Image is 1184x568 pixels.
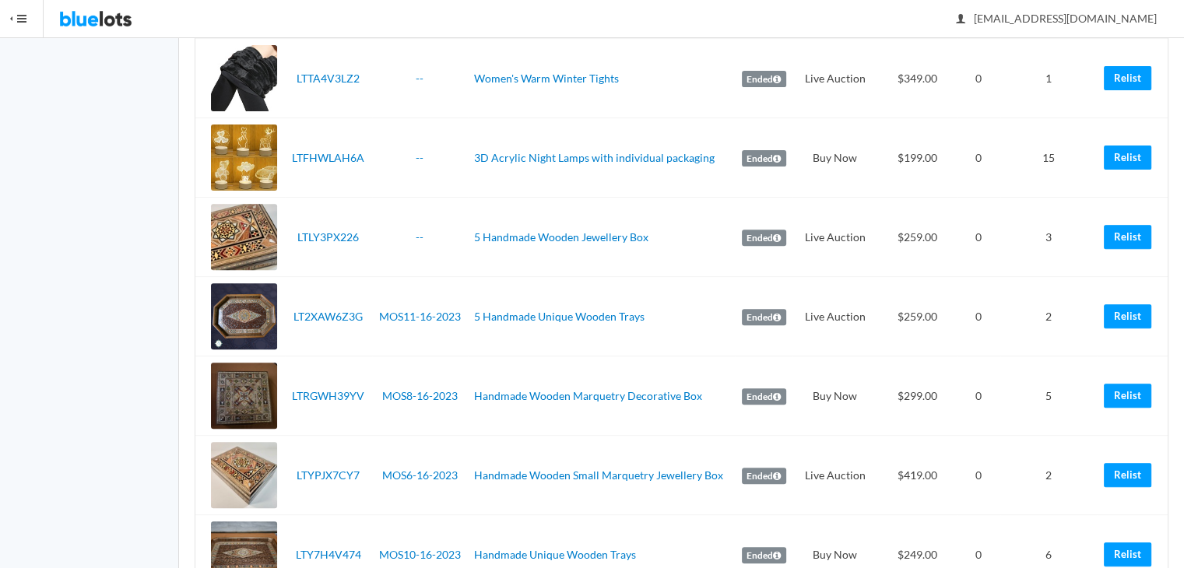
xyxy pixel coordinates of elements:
[792,39,877,118] td: Live Auction
[474,468,723,482] a: Handmade Wooden Small Marquetry Jewellery Box
[474,548,636,561] a: Handmade Unique Wooden Trays
[416,72,423,85] a: --
[379,548,461,561] a: MOS10-16-2023
[877,198,957,277] td: $259.00
[957,436,1000,515] td: 0
[957,39,1000,118] td: 0
[293,310,363,323] a: LT2XAW6Z3G
[292,151,364,164] a: LTFHWLAH6A
[1000,39,1097,118] td: 1
[742,388,786,405] label: Ended
[1000,356,1097,436] td: 5
[297,72,360,85] a: LTTA4V3LZ2
[792,198,877,277] td: Live Auction
[792,277,877,356] td: Live Auction
[742,71,786,88] label: Ended
[877,277,957,356] td: $259.00
[792,436,877,515] td: Live Auction
[474,310,645,323] a: 5 Handmade Unique Wooden Trays
[957,356,1000,436] td: 0
[1000,277,1097,356] td: 2
[1104,66,1151,90] a: Relist
[382,389,458,402] a: MOS8-16-2023
[474,230,648,244] a: 5 Handmade Wooden Jewellery Box
[1000,118,1097,198] td: 15
[742,309,786,326] label: Ended
[292,389,364,402] a: LTRGWH39YV
[382,468,458,482] a: MOS6-16-2023
[1104,146,1151,170] a: Relist
[877,39,957,118] td: $349.00
[953,12,968,27] ion-icon: person
[742,547,786,564] label: Ended
[957,198,1000,277] td: 0
[877,356,957,436] td: $299.00
[416,151,423,164] a: --
[957,277,1000,356] td: 0
[1104,542,1151,566] a: Relist
[416,230,423,244] a: --
[742,230,786,247] label: Ended
[1000,436,1097,515] td: 2
[742,468,786,485] label: Ended
[877,436,957,515] td: $419.00
[297,230,359,244] a: LTLY3PX226
[957,118,1000,198] td: 0
[474,389,702,402] a: Handmade Wooden Marquetry Decorative Box
[1104,304,1151,328] a: Relist
[297,468,360,482] a: LTYPJX7CY7
[792,356,877,436] td: Buy Now
[877,118,957,198] td: $199.00
[1104,384,1151,408] a: Relist
[957,12,1157,25] span: [EMAIL_ADDRESS][DOMAIN_NAME]
[1104,463,1151,487] a: Relist
[474,151,715,164] a: 3D Acrylic Night Lamps with individual packaging
[379,310,461,323] a: MOS11-16-2023
[474,72,619,85] a: Women's Warm Winter Tights
[1104,225,1151,249] a: Relist
[742,150,786,167] label: Ended
[792,118,877,198] td: Buy Now
[1000,198,1097,277] td: 3
[296,548,361,561] a: LTY7H4V474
